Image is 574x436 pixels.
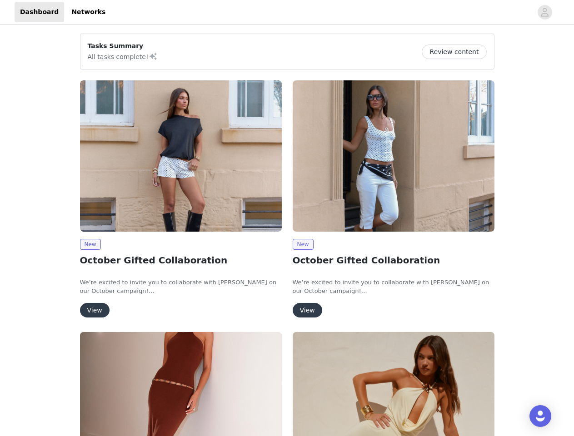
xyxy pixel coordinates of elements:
div: Open Intercom Messenger [529,405,551,427]
a: Networks [66,2,111,22]
a: View [80,307,110,314]
button: View [293,303,322,317]
span: New [293,239,314,250]
p: We’re excited to invite you to collaborate with [PERSON_NAME] on our October campaign! [293,278,494,296]
a: View [293,307,322,314]
button: Review content [422,45,486,59]
p: We’re excited to invite you to collaborate with [PERSON_NAME] on our October campaign! [80,278,282,296]
span: New [80,239,101,250]
div: avatar [540,5,549,20]
img: Peppermayo AUS [80,80,282,232]
p: All tasks complete! [88,51,158,62]
h2: October Gifted Collaboration [80,253,282,267]
h2: October Gifted Collaboration [293,253,494,267]
a: Dashboard [15,2,64,22]
button: View [80,303,110,317]
p: Tasks Summary [88,41,158,51]
img: Peppermayo AUS [293,80,494,232]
